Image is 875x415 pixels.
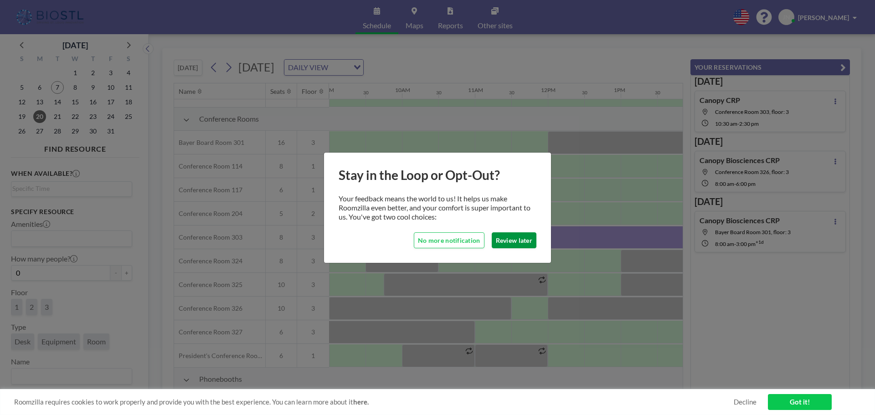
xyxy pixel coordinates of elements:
[339,167,536,183] h1: Stay in the Loop or Opt-Out?
[353,398,369,406] a: here.
[414,232,484,248] button: No more notification
[734,398,757,406] a: Decline
[14,398,734,406] span: Roomzilla requires cookies to work properly and provide you with the best experience. You can lea...
[339,194,536,221] p: Your feedback means the world to us! It helps us make Roomzilla even better, and your comfort is ...
[492,232,536,248] button: Review later
[768,394,832,410] a: Got it!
